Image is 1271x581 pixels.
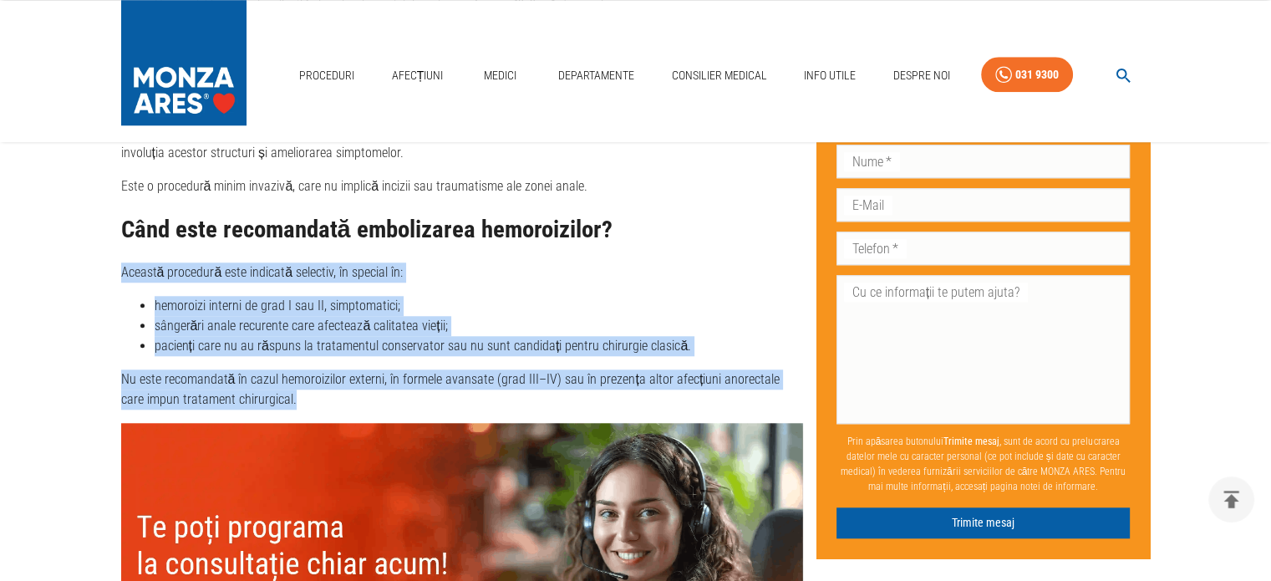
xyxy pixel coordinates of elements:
a: Proceduri [292,59,361,93]
button: delete [1208,477,1254,522]
li: sângerări anale recurente care afectează calitatea vieții; [155,316,803,336]
a: 031 9300 [981,57,1073,93]
a: Info Utile [797,59,862,93]
a: Despre Noi [887,59,957,93]
p: Este o procedură minim invazivă, care nu implică incizii sau traumatisme ale zonei anale. [121,176,803,196]
a: Consilier Medical [664,59,773,93]
p: Această procedură este indicată selectiv, în special în: [121,262,803,283]
a: Medici [474,59,527,93]
a: Departamente [552,59,641,93]
div: 031 9300 [1015,64,1059,85]
p: Nu este recomandată în cazul hemoroizilor externi, în formele avansate (grad III–IV) sau în preze... [121,369,803,410]
a: Afecțiuni [385,59,450,93]
button: Trimite mesaj [836,508,1131,539]
p: Prin apăsarea butonului , sunt de acord cu prelucrarea datelor mele cu caracter personal (ce pot ... [836,428,1131,502]
h2: Când este recomandată embolizarea hemoroizilor? [121,217,803,243]
li: hemoroizi interni de grad I sau II, simptomatici; [155,296,803,316]
b: Trimite mesaj [943,436,999,448]
li: pacienți care nu au răspuns la tratamentul conservator sau nu sunt candidați pentru chirurgie cla... [155,336,803,356]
